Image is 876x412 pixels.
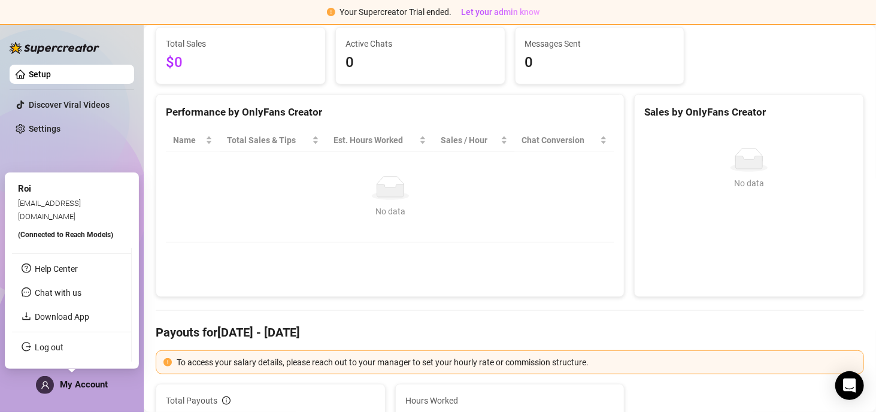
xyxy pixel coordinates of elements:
[178,205,602,218] div: No data
[35,343,63,352] a: Log out
[173,134,203,147] span: Name
[29,100,110,110] a: Discover Viral Videos
[457,5,545,19] button: Let your admin know
[522,134,598,147] span: Chat Conversion
[22,287,31,297] span: message
[649,177,849,190] div: No data
[644,104,854,120] div: Sales by OnlyFans Creator
[327,8,335,16] span: exclamation-circle
[166,104,614,120] div: Performance by OnlyFans Creator
[35,288,81,298] span: Chat with us
[35,264,78,274] a: Help Center
[525,37,675,50] span: Messages Sent
[345,51,495,74] span: 0
[835,371,864,400] div: Open Intercom Messenger
[41,381,50,390] span: user
[10,42,99,54] img: logo-BBDzfeDw.svg
[166,129,220,152] th: Name
[18,198,81,220] span: [EMAIL_ADDRESS][DOMAIN_NAME]
[18,231,113,239] span: (Connected to Reach Models )
[220,129,326,152] th: Total Sales & Tips
[12,338,131,357] li: Log out
[35,312,89,322] a: Download App
[515,129,615,152] th: Chat Conversion
[163,358,172,366] span: exclamation-circle
[434,129,515,152] th: Sales / Hour
[227,134,310,147] span: Total Sales & Tips
[441,134,498,147] span: Sales / Hour
[166,37,316,50] span: Total Sales
[345,37,495,50] span: Active Chats
[177,356,856,369] div: To access your salary details, please reach out to your manager to set your hourly rate or commis...
[462,7,540,17] span: Let your admin know
[156,324,864,341] h4: Payouts for [DATE] - [DATE]
[525,51,675,74] span: 0
[166,51,316,74] span: $0
[222,396,231,405] span: info-circle
[405,394,615,407] span: Hours Worked
[29,124,60,134] a: Settings
[166,394,217,407] span: Total Payouts
[334,134,417,147] div: Est. Hours Worked
[340,7,452,17] span: Your Supercreator Trial ended.
[18,183,31,194] span: Roi
[60,379,108,390] span: My Account
[29,69,51,79] a: Setup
